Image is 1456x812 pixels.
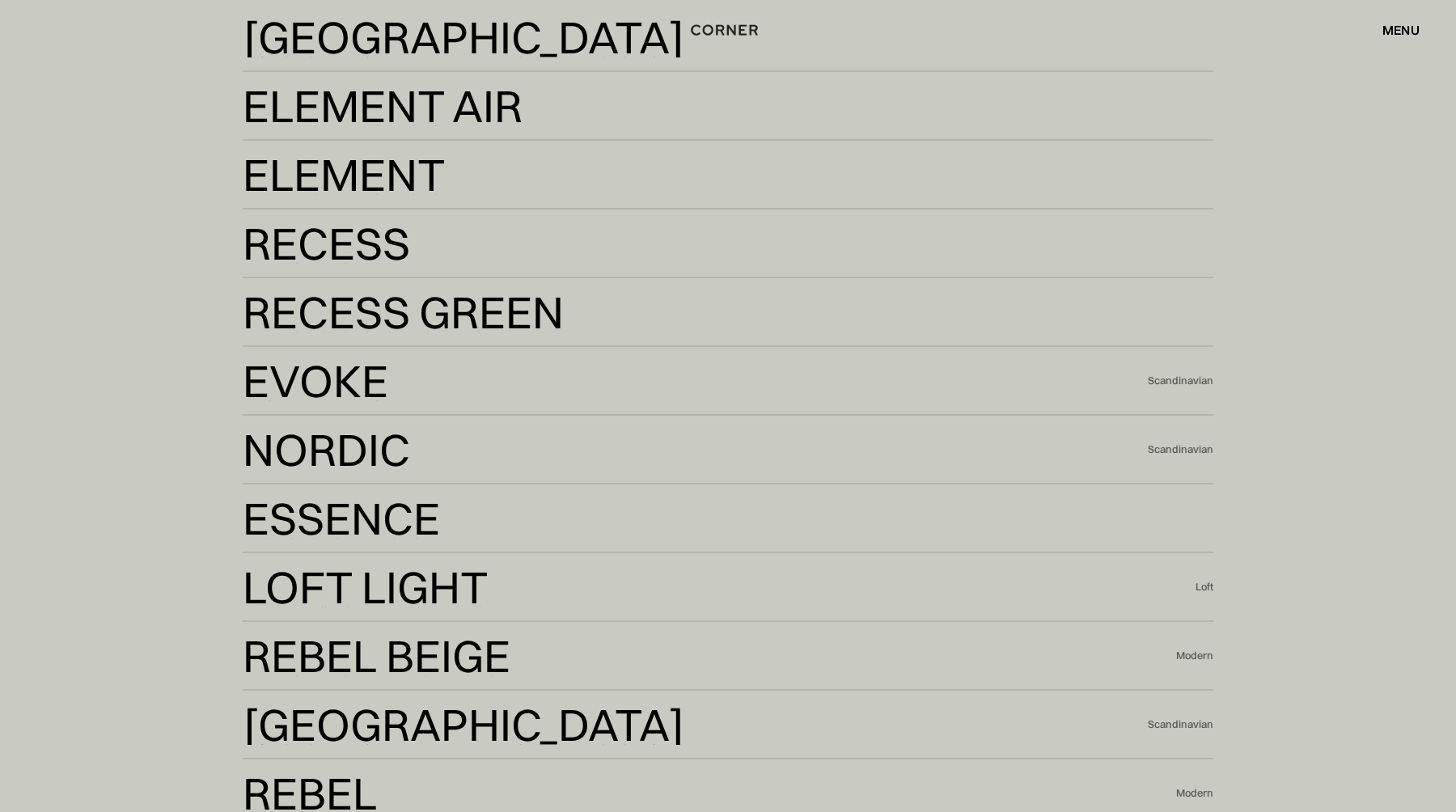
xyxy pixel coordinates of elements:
a: EssenceEssence [243,499,1213,539]
div: Element [243,193,429,232]
div: Recess [243,262,387,301]
a: ElementElement [243,155,1213,195]
div: Evoke [243,400,373,438]
div: Rebel Beige [243,636,510,675]
a: Loft LightLoft Light [243,568,1196,607]
div: menu [1382,23,1420,36]
a: NordicNordic [243,430,1148,470]
div: [GEOGRAPHIC_DATA] [243,705,685,744]
div: Rebel Beige [243,675,488,713]
div: Evoke [243,362,388,400]
div: Nordic [243,468,400,507]
div: Modern [1176,786,1213,801]
div: Essence [243,499,440,538]
div: Element [243,155,446,194]
div: Loft Light [243,606,473,645]
div: Nordic [243,430,410,469]
a: RecessRecess [243,224,1213,264]
div: Essence [243,537,413,576]
div: Element Air [243,125,507,163]
div: Recess Green [243,331,528,370]
a: Element AirElement Air [243,87,1213,126]
div: Loft Light [243,568,489,607]
div: Scandinavian [1148,374,1213,388]
div: Recess [243,224,410,263]
div: Scandinavian [1148,717,1213,732]
div: Element Air [243,87,523,125]
div: Scandinavian [1148,442,1213,457]
a: [GEOGRAPHIC_DATA][GEOGRAPHIC_DATA] [243,705,1148,745]
div: Loft [1196,580,1213,594]
a: Recess GreenRecess Green [243,293,1213,332]
div: Modern [1176,649,1213,663]
div: menu [1366,16,1420,44]
div: Recess Green [243,293,564,332]
div: [GEOGRAPHIC_DATA] [243,743,658,782]
a: EvokeEvoke [243,362,1148,401]
a: home [667,19,789,40]
a: Rebel BeigeRebel Beige [243,636,1176,676]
